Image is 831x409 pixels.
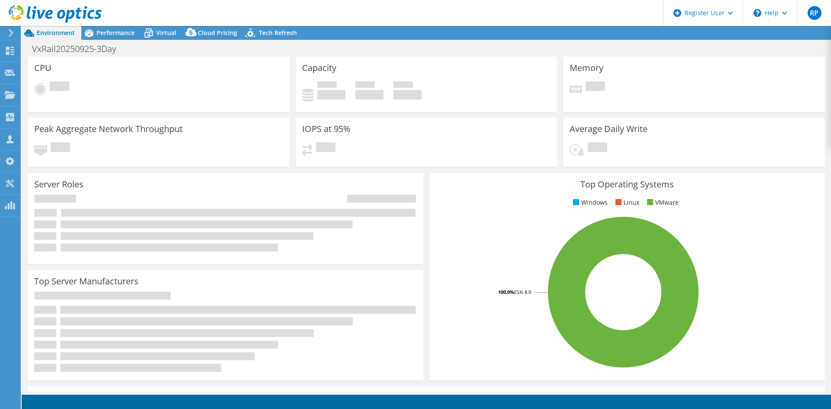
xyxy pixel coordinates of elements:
li: Linux [613,198,639,207]
span: Cloud Pricing [198,29,237,37]
h4: 0 GiB [393,90,422,100]
span: Free [355,81,375,90]
svg: \n [754,9,761,17]
h3: Average Daily Write [570,124,647,134]
h4: 0 GiB [317,90,345,100]
li: Windows [571,198,608,207]
span: Pending [588,142,607,154]
span: Pending [316,142,335,154]
tspan: ESXi 8.0 [514,289,531,295]
span: Used [317,81,337,90]
h4: 0 GiB [355,90,383,100]
span: Pending [50,81,69,93]
h1: VxRail20250925-3Day [28,44,129,54]
span: Virtual [156,29,176,37]
h3: Top Operating Systems [436,180,818,189]
h3: CPU [34,63,52,73]
h3: Server Roles [34,180,84,189]
span: RP [808,6,821,20]
h3: Capacity [302,63,336,73]
h3: Top Server Manufacturers [34,277,138,286]
tspan: 100.0% [498,289,514,295]
span: Tech Refresh [259,29,297,37]
li: VMware [645,198,679,207]
span: Total [393,81,413,90]
h3: Memory [570,63,603,73]
h3: IOPS at 95% [302,124,351,134]
h3: Peak Aggregate Network Throughput [34,124,183,134]
span: Environment [37,29,75,37]
span: Pending [51,142,70,154]
span: Pending [586,81,605,93]
span: Performance [97,29,135,37]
